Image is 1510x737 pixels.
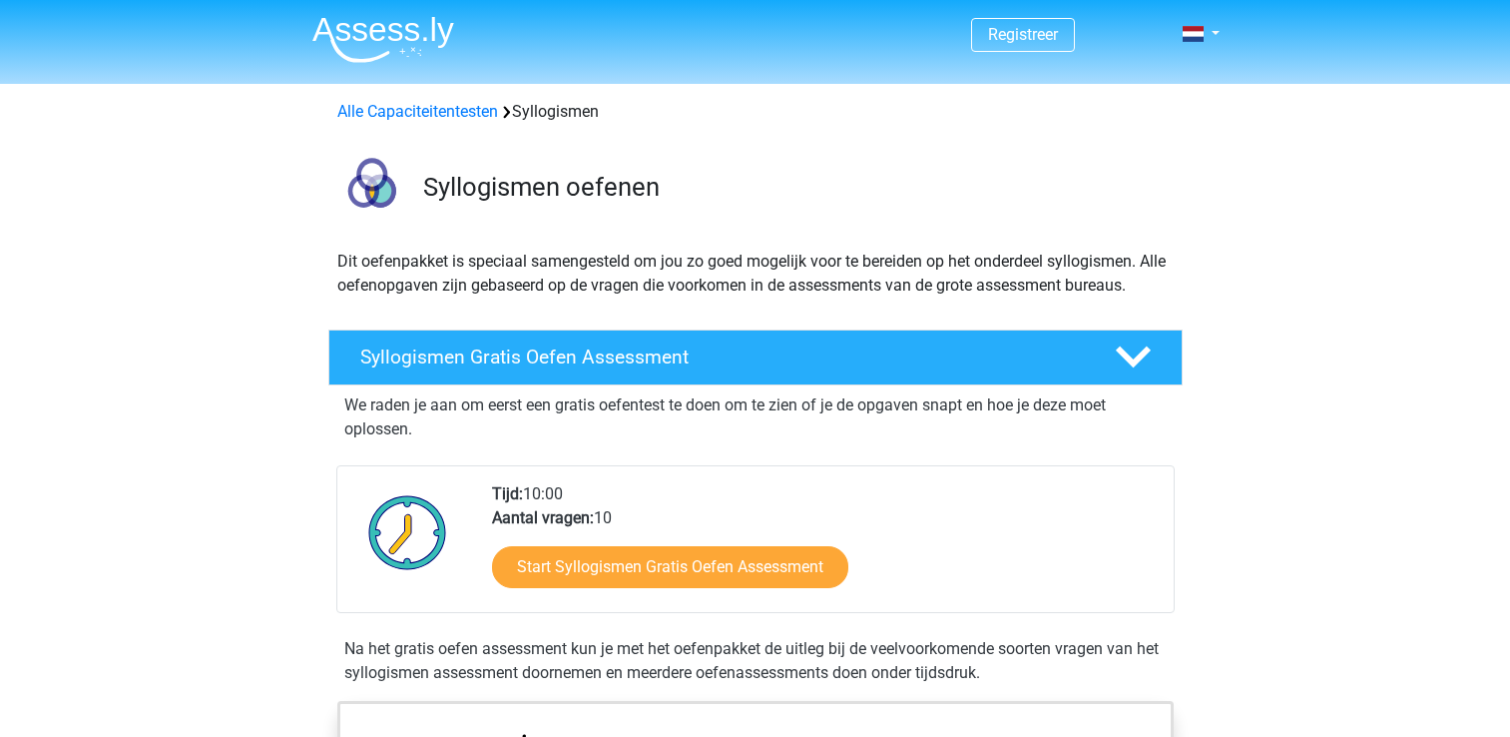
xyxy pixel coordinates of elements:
div: 10:00 10 [477,482,1173,612]
b: Aantal vragen: [492,508,594,527]
a: Syllogismen Gratis Oefen Assessment [320,330,1191,385]
h3: Syllogismen oefenen [423,172,1167,203]
div: Na het gratis oefen assessment kun je met het oefenpakket de uitleg bij de veelvoorkomende soorte... [336,637,1175,685]
p: Dit oefenpakket is speciaal samengesteld om jou zo goed mogelijk voor te bereiden op het onderdee... [337,250,1174,298]
a: Start Syllogismen Gratis Oefen Assessment [492,546,848,588]
h4: Syllogismen Gratis Oefen Assessment [360,346,1083,368]
a: Alle Capaciteitentesten [337,102,498,121]
img: Klok [357,482,458,582]
img: Assessly [312,16,454,63]
div: Syllogismen [329,100,1182,124]
b: Tijd: [492,484,523,503]
a: Registreer [988,25,1058,44]
p: We raden je aan om eerst een gratis oefentest te doen om te zien of je de opgaven snapt en hoe je... [344,393,1167,441]
img: syllogismen [329,148,414,233]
